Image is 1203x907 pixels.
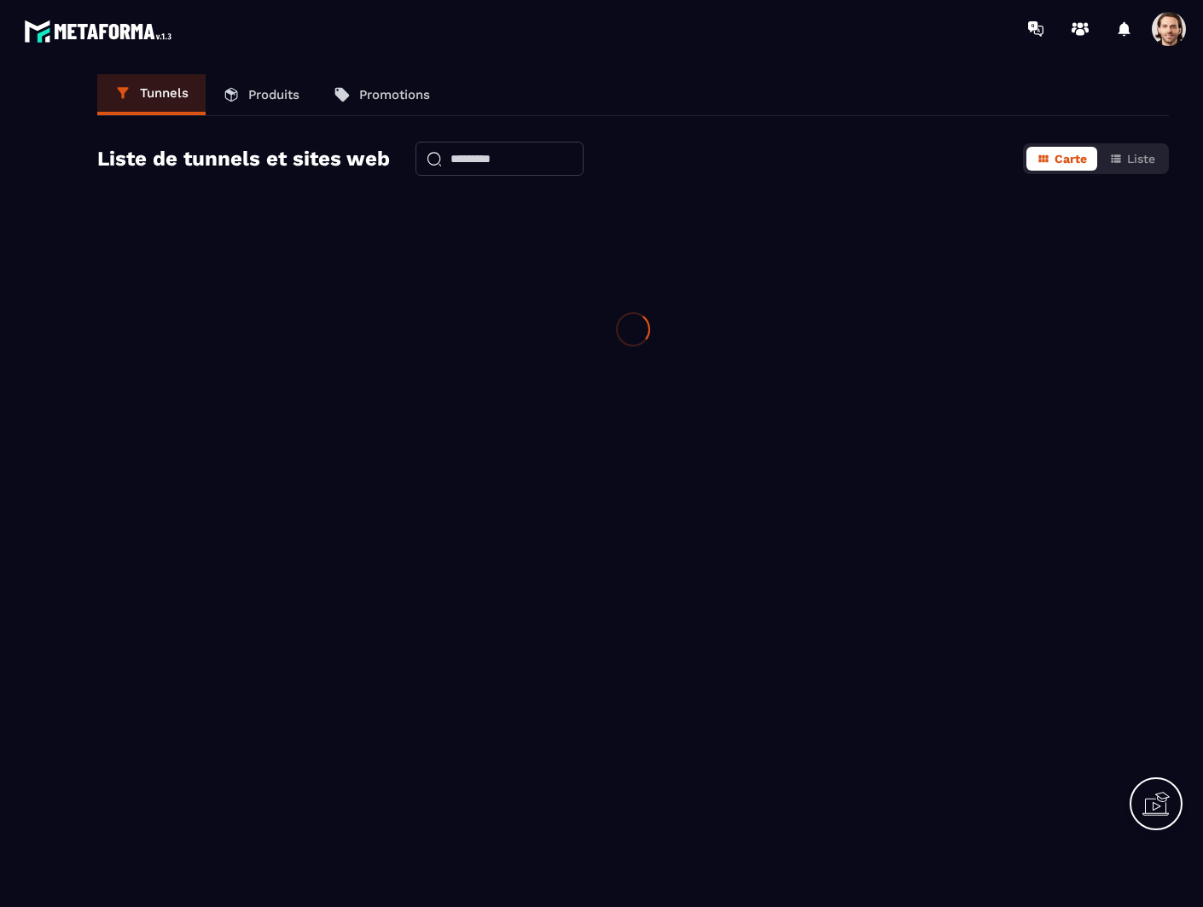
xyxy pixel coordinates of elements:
button: Liste [1099,147,1165,171]
p: Tunnels [140,85,189,101]
p: Promotions [359,87,430,102]
a: Tunnels [97,74,206,115]
h2: Liste de tunnels et sites web [97,142,390,176]
p: Produits [248,87,299,102]
a: Produits [206,74,317,115]
a: Promotions [317,74,447,115]
button: Carte [1026,147,1097,171]
img: logo [24,15,177,47]
span: Carte [1055,152,1087,166]
span: Liste [1127,152,1155,166]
